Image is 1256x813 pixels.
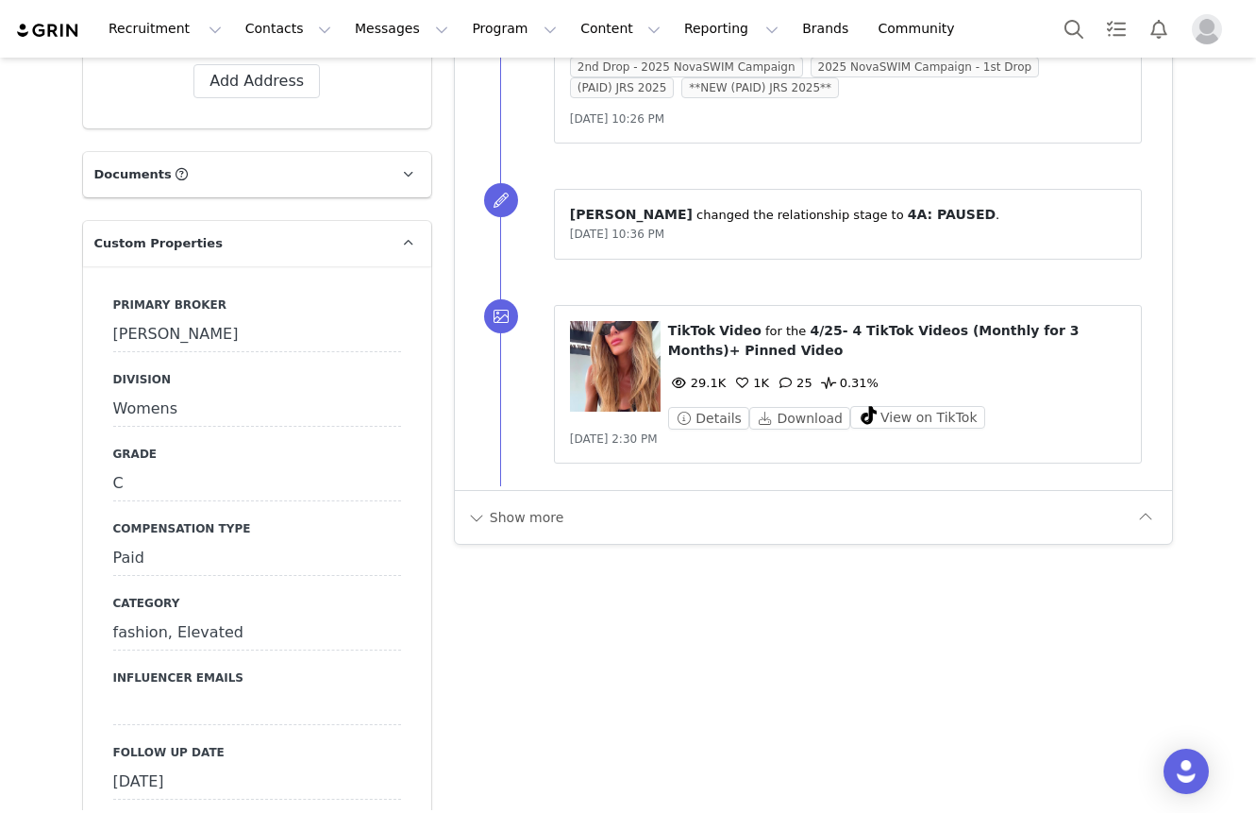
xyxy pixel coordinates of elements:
[791,8,865,50] a: Brands
[867,8,975,50] a: Community
[817,376,879,390] span: 0.31%
[94,165,172,184] span: Documents
[113,520,401,537] label: Compensation Type
[15,22,81,40] img: grin logo
[570,205,1127,225] p: ⁨ ⁩ changed the ⁨relationship⁩ stage to ⁨ ⁩.
[1192,14,1222,44] img: placeholder-profile.jpg
[113,542,401,576] div: Paid
[8,8,522,23] p: NEW Point of Contact: [PERSON_NAME][EMAIL_ADDRESS][DOMAIN_NAME]
[908,207,996,222] span: 4A: PAUSED
[1181,14,1241,44] button: Profile
[113,595,401,612] label: Category
[719,323,762,338] span: Video
[113,318,401,352] div: [PERSON_NAME]
[1096,8,1137,50] a: Tasks
[570,228,664,241] span: [DATE] 10:36 PM
[570,112,664,126] span: [DATE] 10:26 PM
[193,64,320,98] button: Add Address
[668,376,726,390] span: 29.1K
[681,77,839,98] span: **NEW (PAID) JRS 2025**
[570,207,693,222] span: [PERSON_NAME]
[8,8,522,23] p: [PERSON_NAME] renegotiating new deal with new mgmt.
[1138,8,1180,50] button: Notifications
[811,57,1040,77] span: 2025 NovaSWIM Campaign - 1st Drop
[1053,8,1095,50] button: Search
[97,8,233,50] button: Recruitment
[668,321,1127,361] p: ⁨ ⁩ ⁨ ⁩ for the ⁨ ⁩
[570,432,658,446] span: [DATE] 2:30 PM
[570,57,803,77] span: 2nd Drop - 2025 NovaSWIM Campaign
[8,8,522,53] p: Termination request sent [DATE]. The new management doesn't want to take over the old deal, so th...
[1164,749,1209,794] div: Open Intercom Messenger
[113,744,401,761] label: Follow Up Date
[343,8,460,50] button: Messages
[113,669,401,686] label: Influencer Emails
[113,446,401,463] label: Grade
[113,467,401,501] div: C
[774,376,812,390] span: 25
[461,8,568,50] button: Program
[749,407,850,430] button: Download
[668,323,1080,358] span: 4/25- 4 TikTok Videos (Monthly for 3 Months)+ Pinned Video
[850,412,985,426] a: View on TikTok
[113,296,401,313] label: Primary Broker
[668,323,715,338] span: TikTok
[113,766,401,800] div: [DATE]
[668,407,749,430] button: Details
[673,8,790,50] button: Reporting
[570,77,674,98] span: (PAID) JRS 2025
[466,502,565,533] button: Show more
[113,371,401,388] label: Division
[234,8,343,50] button: Contacts
[94,234,223,253] span: Custom Properties
[569,8,672,50] button: Content
[113,393,401,427] div: Womens
[730,376,769,390] span: 1K
[850,406,985,429] button: View on TikTok
[113,617,401,651] div: fashion, Elevated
